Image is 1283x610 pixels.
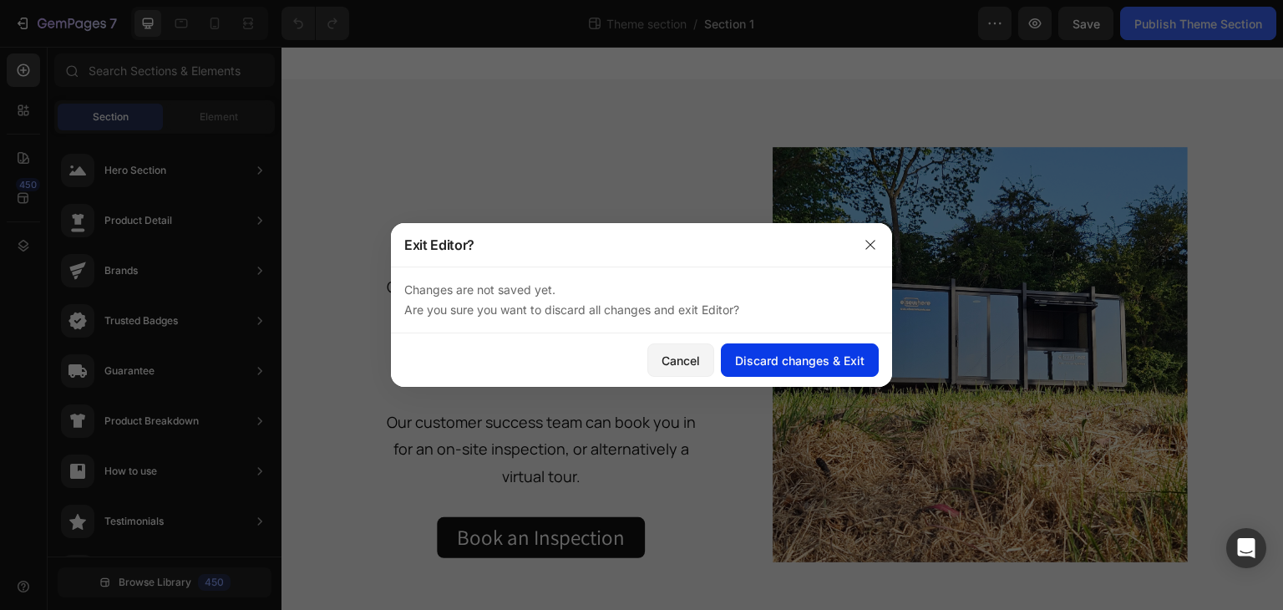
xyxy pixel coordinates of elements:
[404,235,474,255] p: Exit Editor?
[647,343,714,377] button: Cancel
[404,280,879,320] p: Changes are not saved yet. Are you sure you want to discard all changes and exit Editor?
[175,477,343,505] p: Book an Inspection
[721,343,879,377] button: Discard changes & Exit
[735,352,865,369] div: Discard changes & Exit
[104,365,413,440] span: Our customer success team can book you in for an on-site inspection, or alternatively a virtual t...
[155,470,363,511] a: Book an Inspection
[104,230,413,332] span: Contact us [DATE] to view one of our display pods across [GEOGRAPHIC_DATA], [GEOGRAPHIC_DATA] and...
[1226,528,1266,568] div: Open Intercom Messenger
[662,352,700,369] div: Cancel
[198,168,320,202] span: Visit a pod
